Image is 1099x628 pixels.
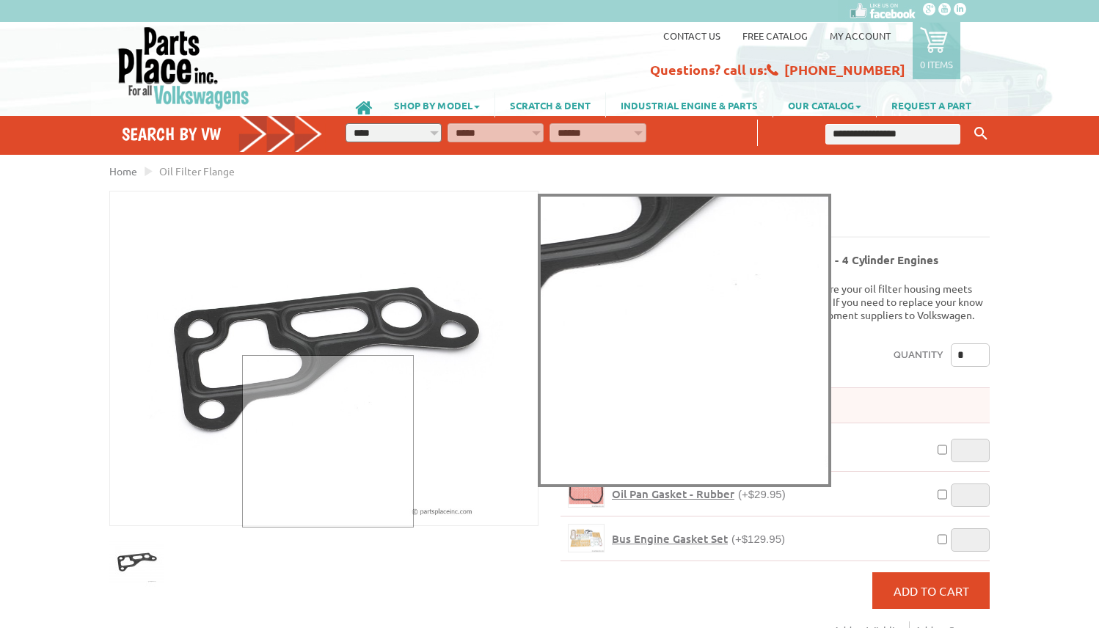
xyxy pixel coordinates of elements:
span: Oil Filter Flange [159,164,235,178]
a: Home [109,164,137,178]
button: Keyword Search [970,122,992,146]
img: Oil Filter Flange [109,534,164,589]
b: Oil Filter Flange [561,191,704,214]
a: Oil Pan Gasket - Rubber(+$29.95) [612,487,786,501]
img: Bus Engine Gasket Set [569,525,604,552]
a: INDUSTRIAL ENGINE & PARTS [606,92,773,117]
span: (+$29.95) [738,488,786,500]
a: SCRATCH & DENT [495,92,605,117]
a: Free Catalog [742,29,808,42]
img: Parts Place Inc! [117,26,251,110]
a: OUR CATALOG [773,92,876,117]
span: (+$129.95) [731,533,785,545]
a: Bus Engine Gasket Set [568,524,605,552]
h4: Search by VW [122,123,323,145]
a: Oil Pan Gasket - Rubber [568,479,605,508]
a: Bus Engine Gasket Set(+$129.95) [612,532,785,546]
p: 0 items [920,58,953,70]
a: 0 items [913,22,960,79]
img: Oil Filter Flange [110,191,538,525]
span: Add to Cart [894,583,969,598]
a: My Account [830,29,891,42]
img: Oil Pan Gasket - Rubber [569,480,604,507]
button: Add to Cart [872,572,990,609]
span: Bus Engine Gasket Set [612,531,728,546]
label: Quantity [894,343,943,367]
a: SHOP BY MODEL [379,92,494,117]
span: Oil Pan Gasket - Rubber [612,486,734,501]
a: REQUEST A PART [877,92,986,117]
a: Contact us [663,29,720,42]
